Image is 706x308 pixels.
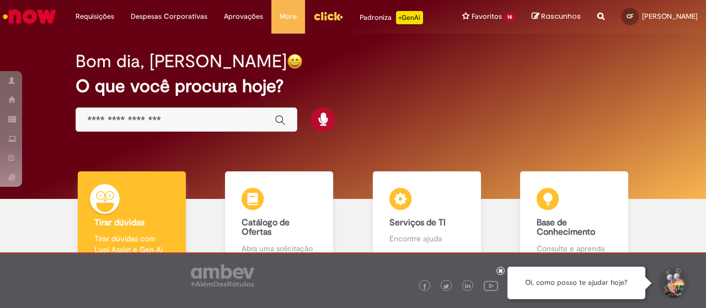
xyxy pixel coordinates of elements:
[501,171,649,267] a: Base de Conhecimento Consulte e aprenda
[507,267,645,299] div: Oi, como posso te ajudar hoje?
[537,217,595,238] b: Base de Conhecimento
[422,284,427,289] img: logo_footer_facebook.png
[206,171,354,267] a: Catálogo de Ofertas Abra uma solicitação
[541,11,581,21] span: Rascunhos
[396,11,423,24] p: +GenAi
[389,233,464,244] p: Encontre ajuda
[1,6,58,28] img: ServiceNow
[389,217,446,228] b: Serviços de TI
[504,13,515,22] span: 14
[58,171,206,267] a: Tirar dúvidas Tirar dúvidas com Lupi Assist e Gen Ai
[353,171,501,267] a: Serviços de TI Encontre ajuda
[484,278,498,293] img: logo_footer_youtube.png
[627,13,633,20] span: CF
[360,11,423,24] div: Padroniza
[131,11,207,22] span: Despesas Corporativas
[191,264,254,287] img: logo_footer_ambev_rotulo_gray.png
[472,11,502,22] span: Favoritos
[532,12,581,22] a: Rascunhos
[443,284,449,289] img: logo_footer_twitter.png
[656,267,689,300] button: Iniciar Conversa de Suporte
[94,233,169,255] p: Tirar dúvidas com Lupi Assist e Gen Ai
[287,53,303,69] img: happy-face.png
[642,12,698,21] span: [PERSON_NAME]
[76,77,630,96] h2: O que você procura hoje?
[76,11,114,22] span: Requisições
[224,11,263,22] span: Aprovações
[242,217,290,238] b: Catálogo de Ofertas
[94,217,145,228] b: Tirar dúvidas
[280,11,297,22] span: More
[242,243,317,254] p: Abra uma solicitação
[465,283,470,290] img: logo_footer_linkedin.png
[76,52,287,71] h2: Bom dia, [PERSON_NAME]
[313,8,343,24] img: click_logo_yellow_360x200.png
[537,243,612,254] p: Consulte e aprenda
